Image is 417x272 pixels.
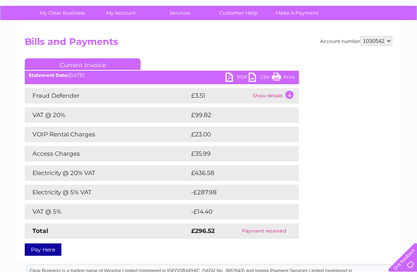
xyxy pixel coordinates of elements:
[300,33,317,39] a: Energy
[89,6,153,20] a: My Account
[189,107,284,123] td: £99.82
[191,227,215,235] strong: £296.52
[207,6,270,20] a: Customer Help
[25,127,189,142] td: VOIP Rental Charges
[25,58,141,70] a: Current Invoice
[29,72,68,78] b: Statement Date:
[25,73,299,78] div: [DATE]
[25,88,189,104] td: Fraud Defender
[271,4,325,14] a: 0333 014 3131
[31,6,94,20] a: My Clear Business
[249,73,272,84] a: CSV
[189,204,284,219] td: -£14.40
[322,33,345,39] a: Telecoms
[350,33,361,39] a: Blog
[25,146,189,161] td: Access Charges
[25,36,392,51] h2: Bills and Payments
[189,88,251,104] td: £3.51
[32,227,48,235] strong: Total
[25,165,189,181] td: Electricity @ 20% VAT
[281,33,296,39] a: Water
[392,33,410,39] a: Log out
[189,127,283,142] td: £23.00
[15,20,54,44] img: logo.png
[148,6,212,20] a: Services
[25,243,61,256] a: Pay Here
[229,223,299,239] td: Payment received
[27,4,392,37] div: Clear Business is a trading name of Verastar Limited (registered in [GEOGRAPHIC_DATA] No. 3667643...
[25,204,189,219] td: VAT @ 5%
[189,146,283,161] td: £35.99
[265,6,329,20] a: Make A Payment
[272,73,295,84] a: Print
[189,165,285,181] td: £436.58
[366,33,385,39] a: Contact
[320,36,392,46] div: Account number
[25,185,189,200] td: Electricity @ 5% VAT
[251,88,299,104] td: Show details
[25,107,189,123] td: VAT @ 20%
[225,73,249,84] a: PDF
[189,185,286,200] td: -£287.98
